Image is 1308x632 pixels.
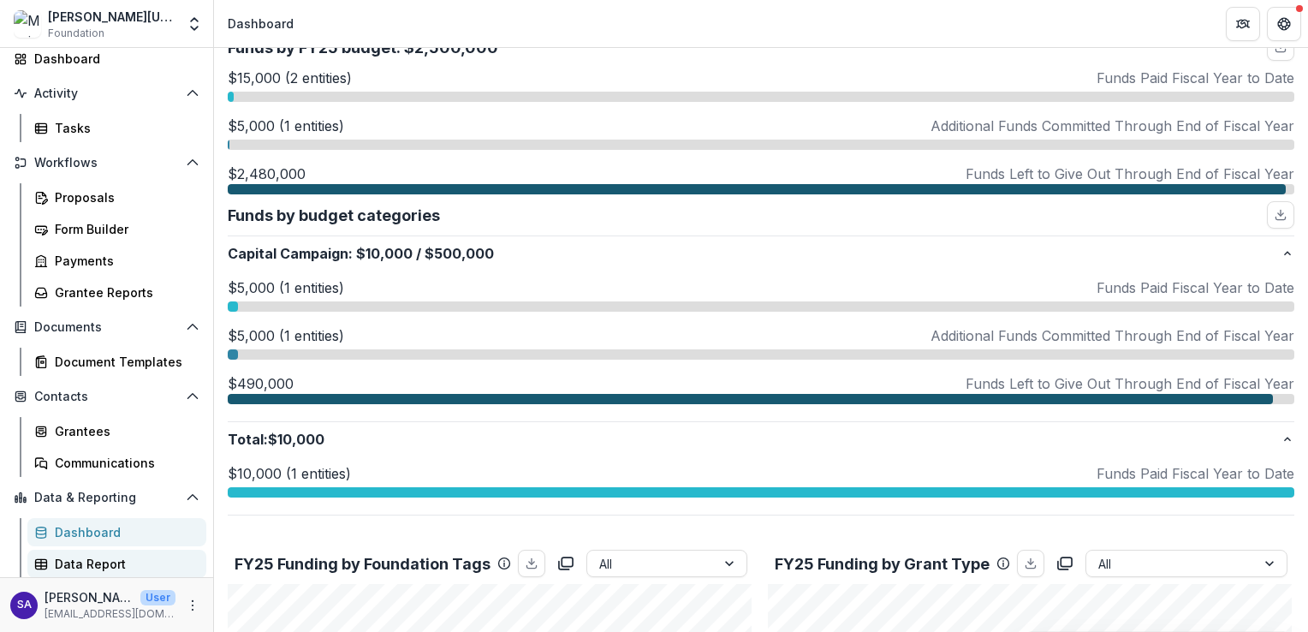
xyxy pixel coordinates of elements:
[55,283,193,301] div: Grantee Reports
[228,271,1294,421] div: Capital Campaign:$10,000/$500,000
[228,429,1281,450] p: Total : $10,000
[416,243,421,264] span: /
[27,518,206,546] a: Dashboard
[1226,7,1260,41] button: Partners
[228,243,1281,264] p: Capital Campaign : $500,000
[1267,201,1294,229] button: download
[7,313,206,341] button: Open Documents
[930,325,1294,346] p: Additional Funds Committed Through End of Fiscal Year
[48,8,175,26] div: [PERSON_NAME][US_STATE] [PERSON_NAME] Workflow Sandbox
[228,325,344,346] p: $5,000 (1 entities)
[34,491,179,505] span: Data & Reporting
[235,552,490,575] p: FY25 Funding by Foundation Tags
[1051,550,1079,577] button: copy to clipboard
[48,26,104,41] span: Foundation
[55,119,193,137] div: Tasks
[552,550,580,577] button: copy to clipboard
[966,164,1294,184] p: Funds Left to Give Out Through End of Fiscal Year
[228,116,344,136] p: $5,000 (1 entities)
[1097,277,1294,298] p: Funds Paid Fiscal Year to Date
[228,164,306,184] p: $2,480,000
[1097,463,1294,484] p: Funds Paid Fiscal Year to Date
[27,550,206,578] a: Data Report
[55,353,193,371] div: Document Templates
[55,523,193,541] div: Dashboard
[228,463,351,484] p: $10,000 (1 entities)
[221,11,300,36] nav: breadcrumb
[17,599,32,611] div: Sarah Ahart
[7,484,206,511] button: Open Data & Reporting
[7,45,206,73] a: Dashboard
[27,348,206,376] a: Document Templates
[1017,550,1044,577] button: download
[34,156,179,170] span: Workflows
[7,383,206,410] button: Open Contacts
[228,15,294,33] div: Dashboard
[1267,7,1301,41] button: Get Help
[55,422,193,440] div: Grantees
[7,149,206,176] button: Open Workflows
[930,116,1294,136] p: Additional Funds Committed Through End of Fiscal Year
[182,595,203,616] button: More
[228,373,294,394] p: $490,000
[182,7,206,41] button: Open entity switcher
[228,422,1294,456] button: Total:$10,000
[966,373,1294,394] p: Funds Left to Give Out Through End of Fiscal Year
[27,183,206,212] a: Proposals
[55,188,193,206] div: Proposals
[55,454,193,472] div: Communications
[228,204,440,227] p: Funds by budget categories
[45,588,134,606] p: [PERSON_NAME]
[14,10,41,38] img: Mimi Washington Starrett Workflow Sandbox
[27,278,206,307] a: Grantee Reports
[34,320,179,335] span: Documents
[27,449,206,477] a: Communications
[27,417,206,445] a: Grantees
[55,252,193,270] div: Payments
[45,606,175,622] p: [EMAIL_ADDRESS][DOMAIN_NAME]
[356,243,413,264] span: $10,000
[27,247,206,275] a: Payments
[228,456,1294,515] div: Total:$10,000
[518,550,545,577] button: download
[34,390,179,404] span: Contacts
[27,114,206,142] a: Tasks
[228,68,352,88] p: $15,000 (2 entities)
[1097,68,1294,88] p: Funds Paid Fiscal Year to Date
[27,215,206,243] a: Form Builder
[34,50,193,68] div: Dashboard
[55,555,193,573] div: Data Report
[140,590,175,605] p: User
[7,80,206,107] button: Open Activity
[228,277,344,298] p: $5,000 (1 entities)
[34,86,179,101] span: Activity
[55,220,193,238] div: Form Builder
[228,236,1294,271] button: Capital Campaign:$10,000/$500,000
[775,552,990,575] p: FY25 Funding by Grant Type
